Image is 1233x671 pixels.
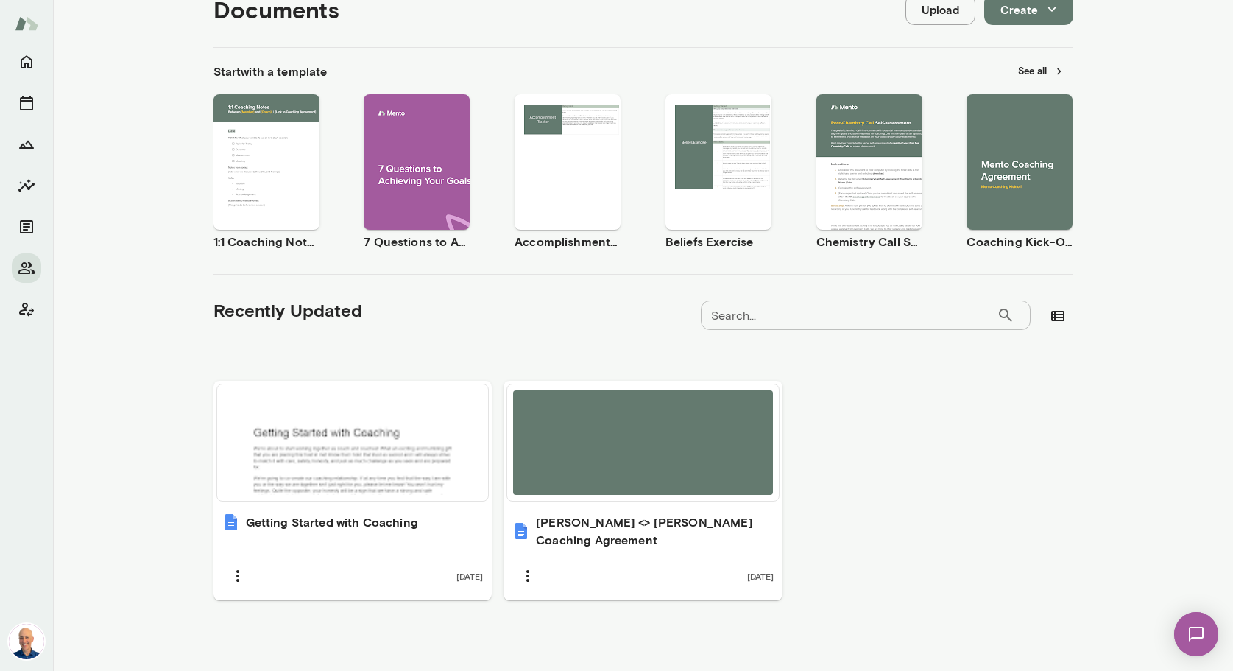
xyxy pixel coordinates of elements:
[222,513,240,531] img: Getting Started with Coaching
[1009,60,1073,82] button: See all
[747,570,774,582] span: [DATE]
[213,63,328,80] h6: Start with a template
[816,233,922,250] h6: Chemistry Call Self-Assessment [Coaches only]
[12,47,41,77] button: Home
[12,130,41,159] button: Growth Plan
[12,253,41,283] button: Members
[515,233,621,250] h6: Accomplishment Tracker
[12,212,41,242] button: Documents
[456,570,483,582] span: [DATE]
[15,10,38,38] img: Mento
[967,233,1073,250] h6: Coaching Kick-Off | Coaching Agreement
[213,298,362,322] h5: Recently Updated
[12,88,41,118] button: Sessions
[9,624,44,659] img: Mark Lazen
[536,513,774,549] h6: [PERSON_NAME] <> [PERSON_NAME] Coaching Agreement
[364,233,470,250] h6: 7 Questions to Achieving Your Goals
[246,513,418,531] h6: Getting Started with Coaching
[12,295,41,324] button: Client app
[665,233,771,250] h6: Beliefs Exercise
[512,522,530,540] img: Ryan Spaulding <> Mark Lazen Coaching Agreement
[12,171,41,200] button: Insights
[213,233,319,250] h6: 1:1 Coaching Notes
